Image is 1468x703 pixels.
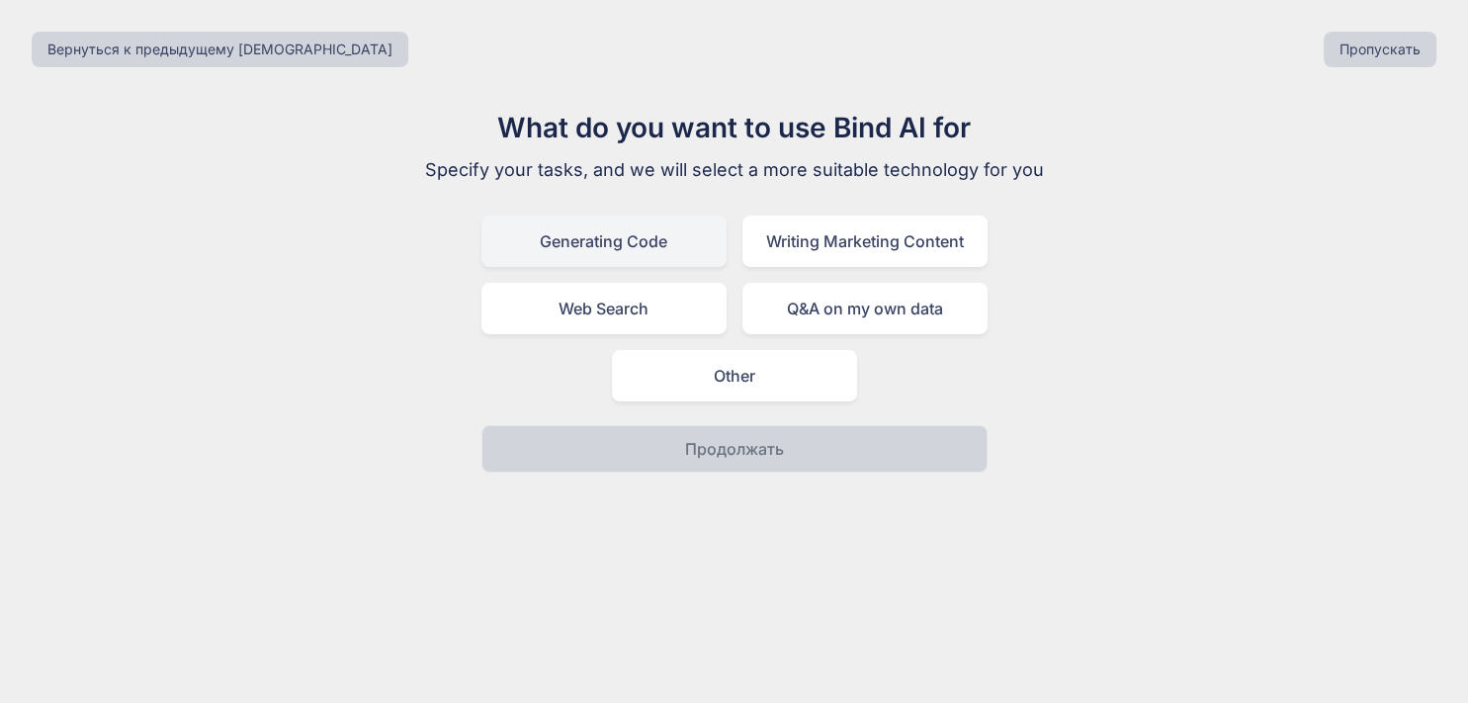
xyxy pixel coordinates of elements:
[1324,32,1436,67] button: Пропускать
[481,216,727,267] div: Generating Code
[481,425,988,473] button: Продолжать
[685,437,784,461] p: Продолжать
[32,32,408,67] button: Вернуться к предыдущему [DEMOGRAPHIC_DATA]
[481,283,727,334] div: Web Search
[612,350,857,401] div: Other
[402,107,1067,148] h1: What do you want to use Bind AI for
[742,216,988,267] div: Writing Marketing Content
[742,283,988,334] div: Q&A on my own data
[402,156,1067,184] p: Specify your tasks, and we will select a more suitable technology for you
